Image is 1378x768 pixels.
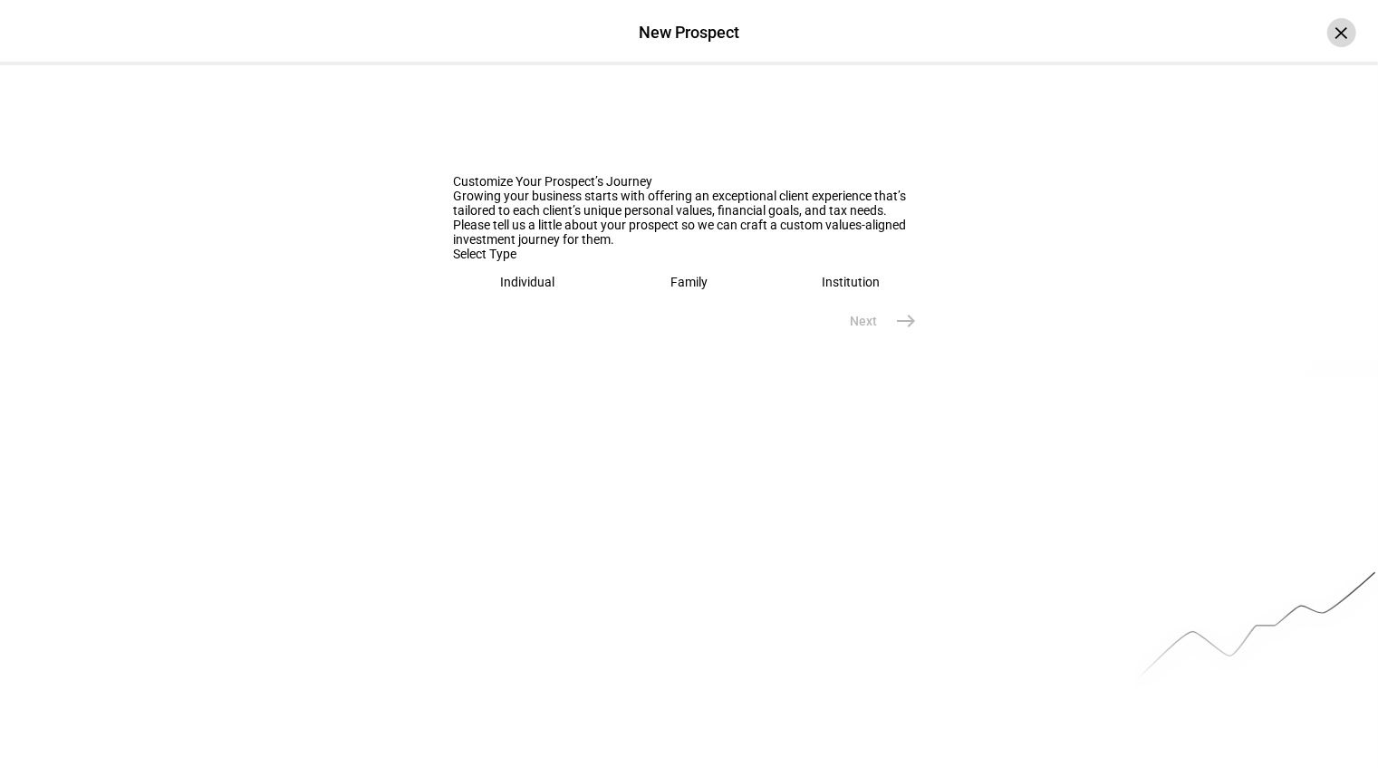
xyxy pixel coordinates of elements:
eth-stepper-button: Next [829,303,925,339]
div: Select Type [454,247,925,261]
div: Individual [500,275,554,289]
div: Please tell us a little about your prospect so we can craft a custom values-aligned investment jo... [454,218,925,247]
div: Customize Your Prospect’s Journey [454,174,925,189]
div: Growing your business starts with offering an exceptional client experience that’s tailored to ea... [454,189,925,218]
div: × [1327,18,1356,47]
div: Institution [822,275,880,289]
div: Family [670,275,708,289]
